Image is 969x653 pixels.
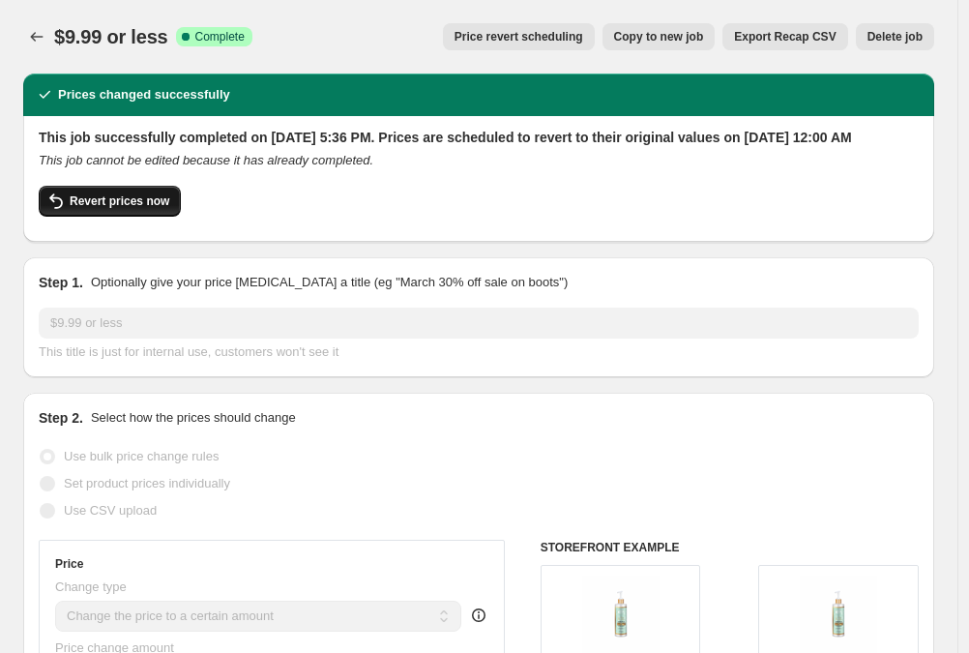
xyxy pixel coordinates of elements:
[867,29,923,45] span: Delete job
[602,23,716,50] button: Copy to new job
[39,344,338,359] span: This title is just for internal use, customers won't see it
[582,576,660,653] img: IMG-0417_80x.png
[443,23,595,50] button: Price revert scheduling
[722,23,847,50] button: Export Recap CSV
[39,153,373,167] i: This job cannot be edited because it has already completed.
[541,540,919,555] h6: STOREFRONT EXAMPLE
[455,29,583,45] span: Price revert scheduling
[54,26,168,47] span: $9.99 or less
[614,29,704,45] span: Copy to new job
[856,23,934,50] button: Delete job
[39,186,181,217] button: Revert prices now
[39,408,83,428] h2: Step 2.
[55,579,127,594] span: Change type
[39,128,919,147] h2: This job successfully completed on [DATE] 5:36 PM. Prices are scheduled to revert to their origin...
[39,273,83,292] h2: Step 1.
[734,29,836,45] span: Export Recap CSV
[91,408,296,428] p: Select how the prices should change
[800,576,877,653] img: IMG-0417_80x.png
[55,556,83,572] h3: Price
[70,193,169,209] span: Revert prices now
[64,503,157,518] span: Use CSV upload
[64,449,219,463] span: Use bulk price change rules
[58,85,230,104] h2: Prices changed successfully
[64,476,230,490] span: Set product prices individually
[469,606,488,625] div: help
[39,308,919,339] input: 30% off holiday sale
[91,273,568,292] p: Optionally give your price [MEDICAL_DATA] a title (eg "March 30% off sale on boots")
[23,23,50,50] button: Price change jobs
[195,29,245,45] span: Complete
